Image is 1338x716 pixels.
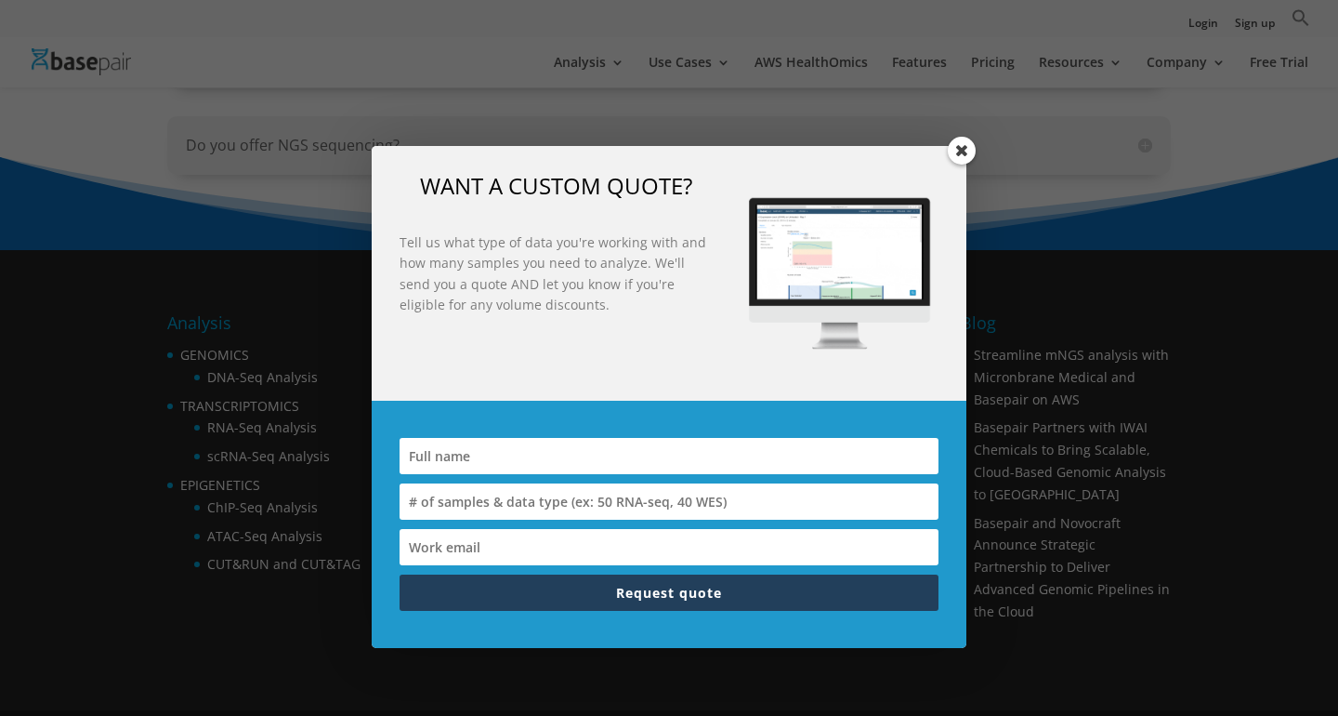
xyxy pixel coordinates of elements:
[420,170,692,201] span: WANT A CUSTOM QUOTE?
[400,575,938,611] button: Request quote
[400,484,938,520] input: # of samples & data type (ex: 50 RNA-seq, 40 WES)
[400,233,706,313] strong: Tell us what type of data you're working with and how many samples you need to analyze. We'll sen...
[400,438,938,474] input: Full name
[616,584,722,602] span: Request quote
[400,529,938,565] input: Work email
